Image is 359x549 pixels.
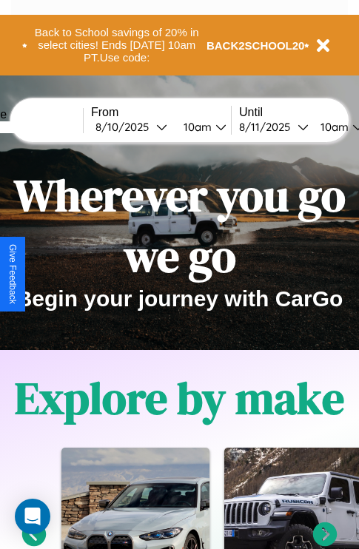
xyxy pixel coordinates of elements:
[95,120,156,134] div: 8 / 10 / 2025
[172,119,231,135] button: 10am
[91,119,172,135] button: 8/10/2025
[7,244,18,304] div: Give Feedback
[15,368,344,428] h1: Explore by make
[15,499,50,534] div: Open Intercom Messenger
[313,120,352,134] div: 10am
[176,120,215,134] div: 10am
[239,120,298,134] div: 8 / 11 / 2025
[27,22,207,68] button: Back to School savings of 20% in select cities! Ends [DATE] 10am PT.Use code:
[91,106,231,119] label: From
[207,39,305,52] b: BACK2SCHOOL20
